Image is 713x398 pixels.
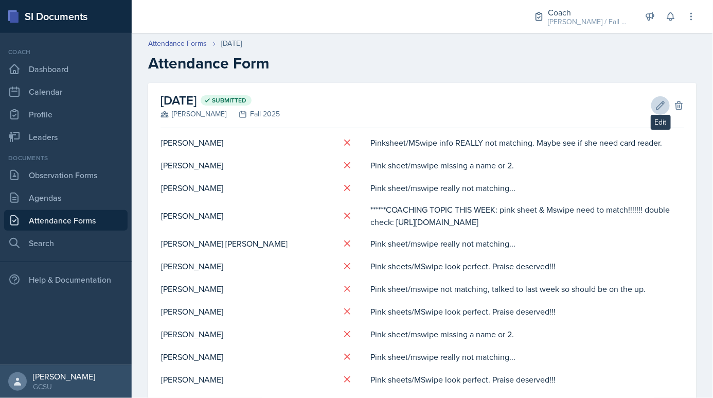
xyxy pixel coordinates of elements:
td: Pink sheet/mswipe really not matching... [370,345,684,368]
td: Pink sheet/mswipe not matching, talked to last week so should be on the up. [370,278,684,300]
div: [PERSON_NAME] [33,371,95,382]
div: [DATE] [221,38,242,49]
h2: [DATE] [161,91,280,110]
a: Leaders [4,127,128,147]
div: Documents [4,153,128,163]
td: [PERSON_NAME] [PERSON_NAME] [161,232,334,255]
td: ******COACHING TOPIC THIS WEEK: pink sheet & Mswipe need to match!!!!!!! double check: [URL][DOMA... [370,199,684,232]
h2: Attendance Form [148,54,697,73]
a: Agendas [4,187,128,208]
td: Pink sheet/mswipe really not matching... [370,177,684,199]
a: Search [4,233,128,253]
td: [PERSON_NAME] [161,255,334,278]
td: [PERSON_NAME] [161,345,334,368]
span: Submitted [212,96,246,105]
a: Calendar [4,81,128,102]
td: Pink sheet/mswipe missing a name or 2. [370,323,684,345]
a: Profile [4,104,128,125]
a: Attendance Forms [4,210,128,231]
td: [PERSON_NAME] [161,278,334,300]
div: Coach [548,6,631,19]
td: Pink sheet/mswipe really not matching... [370,232,684,255]
div: Coach [4,47,128,57]
div: GCSU [33,382,95,392]
a: Observation Forms [4,165,128,185]
td: Pink sheet/mswipe missing a name or 2. [370,154,684,177]
div: Help & Documentation [4,269,128,290]
td: Pinksheet/MSwipe info REALLY not matching. Maybe see if she need card reader. [370,131,684,154]
a: Dashboard [4,59,128,79]
td: [PERSON_NAME] [161,323,334,345]
td: [PERSON_NAME] [161,131,334,154]
td: [PERSON_NAME] [161,368,334,391]
td: Pink sheets/MSwipe look perfect. Praise deserved!!! [370,300,684,323]
td: [PERSON_NAME] [161,177,334,199]
td: [PERSON_NAME] [161,199,334,232]
a: Attendance Forms [148,38,207,49]
div: [PERSON_NAME] Fall 2025 [161,109,280,119]
td: Pink sheets/MSwipe look perfect. Praise deserved!!! [370,255,684,278]
td: [PERSON_NAME] [161,300,334,323]
button: Edit [651,96,670,115]
div: [PERSON_NAME] / Fall 2025 [548,16,631,27]
td: [PERSON_NAME] [161,154,334,177]
td: Pink sheets/MSwipe look perfect. Praise deserved!!! [370,368,684,391]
